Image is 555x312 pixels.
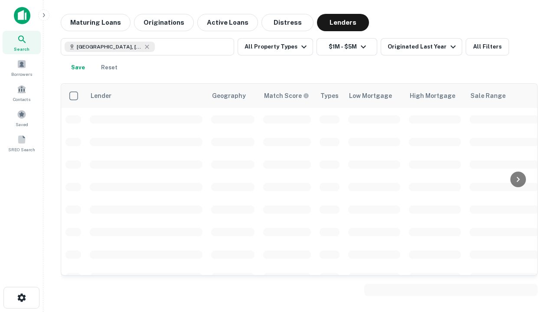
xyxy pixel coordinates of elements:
div: Capitalize uses an advanced AI algorithm to match your search with the best lender. The match sco... [264,91,309,101]
span: Search [14,45,29,52]
span: [GEOGRAPHIC_DATA], [GEOGRAPHIC_DATA], [GEOGRAPHIC_DATA] [77,43,142,51]
button: Distress [261,14,313,31]
button: Maturing Loans [61,14,131,31]
th: Lender [85,84,207,108]
button: Lenders [317,14,369,31]
h6: Match Score [264,91,307,101]
a: Search [3,31,41,54]
button: Active Loans [197,14,258,31]
a: Contacts [3,81,41,104]
div: Originated Last Year [388,42,458,52]
div: High Mortgage [410,91,455,101]
th: Low Mortgage [344,84,405,108]
button: $1M - $5M [317,38,377,55]
div: Lender [91,91,111,101]
span: Contacts [13,96,30,103]
span: Saved [16,121,28,128]
span: SREO Search [8,146,35,153]
th: Capitalize uses an advanced AI algorithm to match your search with the best lender. The match sco... [259,84,315,108]
button: Originations [134,14,194,31]
iframe: Chat Widget [512,215,555,257]
button: Originated Last Year [381,38,462,55]
a: Borrowers [3,56,41,79]
a: Saved [3,106,41,130]
span: Borrowers [11,71,32,78]
button: All Filters [466,38,509,55]
th: Sale Range [465,84,543,108]
th: Types [315,84,344,108]
img: capitalize-icon.png [14,7,30,24]
div: Types [320,91,339,101]
button: [GEOGRAPHIC_DATA], [GEOGRAPHIC_DATA], [GEOGRAPHIC_DATA] [61,38,234,55]
div: Sale Range [470,91,506,101]
th: High Mortgage [405,84,465,108]
button: All Property Types [238,38,313,55]
div: Low Mortgage [349,91,392,101]
div: Geography [212,91,246,101]
button: Reset [95,59,123,76]
a: SREO Search [3,131,41,155]
button: Save your search to get updates of matches that match your search criteria. [64,59,92,76]
th: Geography [207,84,259,108]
